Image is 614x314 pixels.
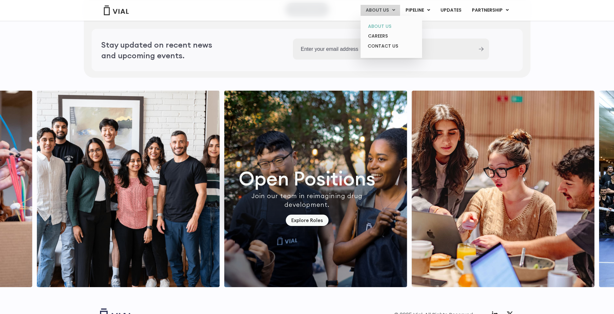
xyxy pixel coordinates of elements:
h2: Stay updated on recent news and upcoming events. [101,39,228,61]
img: Vial Logo [103,6,129,15]
input: Submit [479,47,484,51]
a: ABOUT US [363,21,419,31]
a: CONTACT US [363,41,419,51]
div: 7 / 7 [37,91,220,287]
a: PIPELINEMenu Toggle [400,5,435,16]
a: PARTNERSHIPMenu Toggle [467,5,514,16]
input: Enter your email address [293,39,473,60]
div: 1 / 7 [224,91,407,287]
div: 2 / 7 [412,91,595,287]
a: CAREERS [363,31,419,41]
a: ABOUT USMenu Toggle [361,5,400,16]
a: UPDATES [435,5,466,16]
img: http://Group%20of%20people%20smiling%20wearing%20aprons [224,91,407,287]
a: Explore Roles [286,215,329,226]
img: http://Group%20of%20smiling%20people%20posing%20for%20a%20picture [37,91,220,287]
